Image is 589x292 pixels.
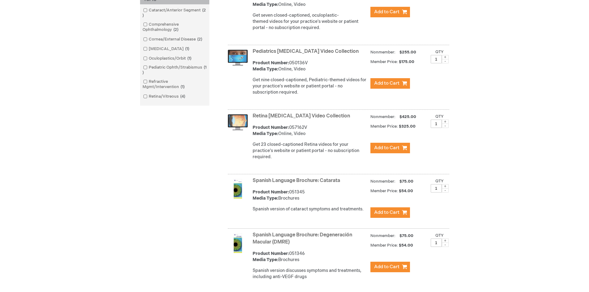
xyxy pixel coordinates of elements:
[435,49,444,54] label: Qty
[399,233,414,238] span: $75.00
[370,243,398,248] strong: Member Price:
[435,114,444,119] label: Qty
[142,22,208,33] a: Comprehensive Ophthalmology2
[228,50,248,66] img: Pediatrics Patient Education Video Collection
[431,184,442,193] input: Qty
[253,196,278,201] strong: Media Type:
[253,77,367,95] p: Get nine closed-captioned, Pediatric-themed videos for your practice's website or patient portal ...
[374,264,399,270] span: Add to Cart
[253,60,289,66] strong: Product Number:
[370,124,398,129] strong: Member Price:
[253,206,367,212] div: Spanish version of cataract symptoms and treatments.
[253,12,367,31] p: Get seven closed-captioned, oculoplastic-themed videos for your practice's website or patient por...
[253,189,289,195] strong: Product Number:
[253,125,289,130] strong: Product Number:
[142,65,208,76] a: Pediatric Ophth/Strabismus1
[435,233,444,238] label: Qty
[370,113,395,121] strong: Nonmember:
[374,80,399,86] span: Add to Cart
[370,78,410,89] button: Add to Cart
[431,239,442,247] input: Qty
[142,36,205,42] a: Cornea/External Disease2
[142,79,208,90] a: Refractive Mgmt/Intervention1
[253,125,367,137] div: 057162V Online, Video
[370,49,395,56] strong: Nonmember:
[374,145,399,151] span: Add to Cart
[196,37,204,42] span: 2
[253,268,367,280] div: Spanish version discusses symptoms and treatments, including anti-VEGF drugs
[399,188,414,193] span: $54.00
[253,131,278,136] strong: Media Type:
[399,124,416,129] span: $325.00
[253,113,350,119] a: Retina [MEDICAL_DATA] Video Collection
[370,178,395,185] strong: Nonmember:
[370,59,398,64] strong: Member Price:
[186,56,193,61] span: 1
[143,8,206,18] span: 2
[142,46,192,52] a: [MEDICAL_DATA]1
[228,114,248,130] img: Retina Patient Education Video Collection
[179,84,186,89] span: 1
[399,243,414,248] span: $54.00
[399,59,415,64] span: $175.00
[253,251,289,256] strong: Product Number:
[399,114,417,119] span: $425.00
[184,46,191,51] span: 1
[370,7,410,17] button: Add to Cart
[228,233,248,253] img: Spanish Language Brochure: Degeneración Macular (DMRE)
[253,178,340,184] a: Spanish Language Brochure: Catarata
[370,143,410,153] button: Add to Cart
[253,60,367,72] div: 050136V Online, Video
[253,232,352,245] a: Spanish Language Brochure: Degeneración Macular (DMRE)
[370,232,395,240] strong: Nonmember:
[142,56,194,61] a: Oculoplastics/Orbit1
[435,179,444,184] label: Qty
[142,7,208,19] a: Cataract/Anterior Segment2
[370,188,398,193] strong: Member Price:
[253,257,278,262] strong: Media Type:
[253,142,367,160] p: Get 23 closed-captioned Retina videos for your practice's website or patient portal - no subscrip...
[431,120,442,128] input: Qty
[228,179,248,199] img: Spanish Language Brochure: Catarata
[399,179,414,184] span: $75.00
[253,251,367,263] div: 051346 Brochures
[374,9,399,15] span: Add to Cart
[172,27,180,32] span: 2
[253,189,367,201] div: 051345 Brochures
[253,66,278,72] strong: Media Type:
[374,209,399,215] span: Add to Cart
[179,94,187,99] span: 4
[143,65,207,75] span: 1
[370,262,410,272] button: Add to Cart
[253,49,359,54] a: Pediatrics [MEDICAL_DATA] Video Collection
[399,50,417,55] span: $255.00
[370,207,410,218] button: Add to Cart
[142,94,188,99] a: Retina/Vitreous4
[431,55,442,63] input: Qty
[253,2,278,7] strong: Media Type:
